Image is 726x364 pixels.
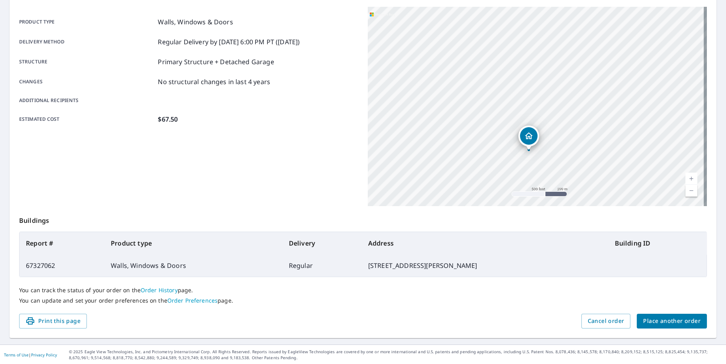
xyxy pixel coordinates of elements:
th: Delivery [283,232,362,254]
p: Delivery method [19,37,155,47]
p: Walls, Windows & Doors [158,17,233,27]
p: Estimated cost [19,114,155,124]
p: You can track the status of your order on the page. [19,287,707,294]
p: Additional recipients [19,97,155,104]
button: Cancel order [581,314,631,329]
button: Print this page [19,314,87,329]
td: Regular [283,254,362,277]
td: [STREET_ADDRESS][PERSON_NAME] [362,254,608,277]
a: Terms of Use [4,352,29,358]
p: No structural changes in last 4 years [158,77,270,87]
td: Walls, Windows & Doors [104,254,283,277]
span: Cancel order [588,316,624,326]
div: Dropped pin, building 1, Residential property, 18500 Barnesville Rd Dickerson, MD 20842 [518,126,539,150]
p: Changes [19,77,155,87]
p: Structure [19,57,155,67]
a: Current Level 16, Zoom In [685,173,697,185]
p: Buildings [19,206,707,232]
p: © 2025 Eagle View Technologies, Inc. and Pictometry International Corp. All Rights Reserved. Repo... [69,349,722,361]
a: Current Level 16, Zoom Out [685,185,697,197]
p: Product type [19,17,155,27]
th: Address [362,232,608,254]
a: Order History [141,286,178,294]
p: Primary Structure + Detached Garage [158,57,274,67]
th: Product type [104,232,283,254]
th: Building ID [608,232,706,254]
span: Print this page [26,316,80,326]
a: Privacy Policy [31,352,57,358]
p: $67.50 [158,114,178,124]
a: Order Preferences [167,297,218,304]
p: You can update and set your order preferences on the page. [19,297,707,304]
th: Report # [20,232,104,254]
td: 67327062 [20,254,104,277]
button: Place another order [637,314,707,329]
p: Regular Delivery by [DATE] 6:00 PM PT ([DATE]) [158,37,300,47]
p: | [4,352,57,357]
span: Place another order [643,316,700,326]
